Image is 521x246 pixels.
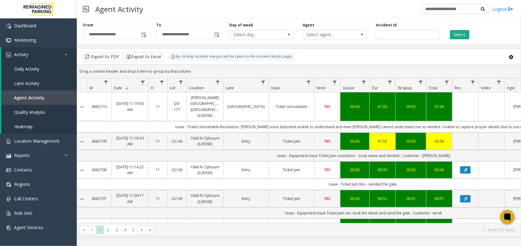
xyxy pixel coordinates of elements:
a: Rec. Filter Menu [469,78,477,86]
a: YES [318,138,336,144]
span: Go to the last page [148,228,153,233]
a: 4062707 [91,196,108,202]
a: [DATE] 11:09:17 AM [115,193,145,204]
a: [DATE] 11:14:22 AM [115,164,145,176]
a: 11 [152,138,164,144]
span: Call Centers [14,196,38,202]
a: Daily Activity [1,62,77,76]
a: 1840 N Clybourn (I) (R390) [190,135,220,147]
span: Quality Analysis [14,109,45,115]
div: 00:40 [430,167,449,173]
a: Id Filter Menu [102,78,110,86]
span: Lane [226,85,234,90]
a: YES [318,104,336,110]
button: Select [450,30,469,39]
a: Lane Filter Menu [259,78,267,86]
a: Ticket Unreadable [273,104,310,110]
span: Regions [14,181,30,187]
a: Entry [227,196,265,202]
a: Location Filter Menu [214,78,222,86]
div: 00:04 [344,104,366,110]
span: Toggle popup [213,30,220,39]
kendo-pager-info: 1 - 30 of 137 items [158,227,515,233]
span: Queue [343,85,354,90]
span: Toggle popup [140,30,147,39]
a: 11 [152,196,164,202]
img: 'icon' [6,139,11,144]
a: [DATE] 11:18:39 AM [115,135,145,147]
a: Date Filter Menu [139,78,147,86]
a: 01:55 [373,138,392,144]
span: Page 5 [129,226,138,234]
a: 4062710 [91,104,108,110]
span: Date [114,85,122,90]
span: Rec. [455,85,462,90]
button: Export to Excel [123,52,164,61]
img: 'icon' [6,225,11,230]
a: Video Filter Menu [495,78,503,86]
span: YES [324,104,330,109]
span: Location [189,85,204,90]
span: Daily Activity [14,66,39,72]
span: Wrapup [398,85,412,90]
span: Select day... [230,30,281,39]
a: Activity [1,47,77,62]
a: Lot Filter Menu [177,78,185,86]
h3: Agent Activity [92,2,146,17]
span: Location Management [14,138,60,144]
img: infoIcon.svg [171,54,176,59]
img: 'icon' [6,24,11,29]
span: YES [324,139,330,144]
a: Collapse Details [77,197,87,202]
a: Logout [492,6,513,12]
a: 00:30 [373,167,392,173]
label: Day of week [230,22,254,28]
div: Data table [77,78,521,223]
span: Agent Activity [14,95,45,101]
a: Ticket Jam [273,196,310,202]
a: 00:08 [344,167,366,173]
img: 'icon' [6,197,11,202]
a: 01:00 [373,104,392,110]
a: 4062709 [91,138,108,144]
a: 11 [152,167,164,173]
a: 00:52 [373,196,392,202]
a: 1840 N Clybourn (I) (R390) [190,164,220,176]
a: 00:06 [344,138,366,144]
span: H [151,85,154,90]
a: No Response/Unable to hear [PERSON_NAME] [273,221,310,239]
span: Dashboard [14,23,36,29]
img: 'icon' [6,153,11,158]
span: YES [324,196,330,201]
a: 02:04 [430,138,449,144]
a: I22-69 [171,138,183,144]
span: Total [429,85,437,90]
div: By clicking Incident row you will be taken to the incident details page. [168,52,295,61]
a: Heatmap [1,119,77,134]
span: Page 4 [121,226,129,234]
a: 00:02 [399,167,422,173]
a: Entry [227,138,265,144]
a: [GEOGRAPHIC_DATA] [227,104,265,110]
button: Export to PDF [83,52,122,61]
a: 00:04 [344,196,366,202]
span: Monitoring [14,37,36,43]
img: 'icon' [6,168,11,173]
span: Issue [271,85,280,90]
span: Sortable [124,86,129,90]
a: 00:57 [430,196,449,202]
a: 00:03 [399,138,422,144]
a: I20-177 [171,101,183,112]
img: logout [508,6,513,12]
div: 00:02 [399,104,422,110]
a: Collapse Details [77,105,87,110]
div: Drag a column header and drop it here to group by that column [77,66,521,77]
label: Incident Id [376,22,397,28]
